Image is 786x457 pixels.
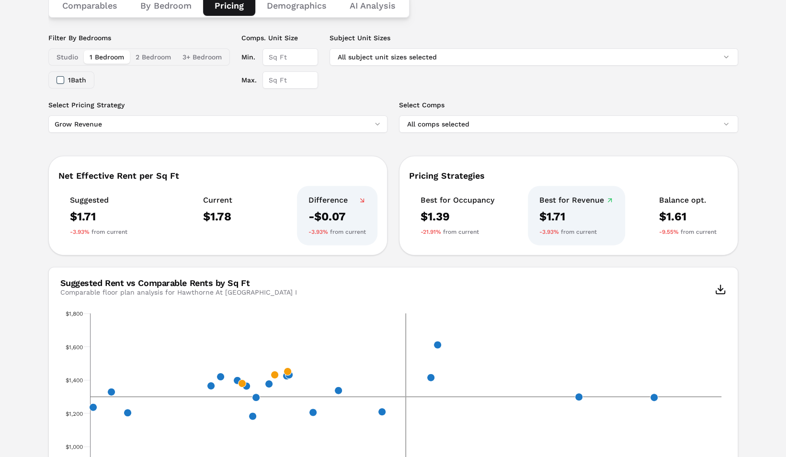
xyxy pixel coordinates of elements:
div: Suggested Rent vs Comparable Rents by Sq Ft [60,279,297,287]
label: Select Comps [399,100,738,110]
path: x, 812, 1,369.52. Comps. [242,382,250,390]
span: -3.93% [308,228,328,236]
div: Difference [308,195,366,205]
path: x, 772, 1,367.67. Comps. [207,382,215,389]
div: Best for Revenue [539,195,614,205]
path: x, 1116, 1,305.33. Comps. [575,393,582,400]
path: x, 807, 1,189. Comps. [249,412,256,420]
div: from current [659,228,717,236]
span: -3.93% [539,228,559,236]
label: Subject Unit Sizes [330,33,738,43]
input: Sq Ft [262,71,318,89]
div: Pricing Strategies [409,171,728,180]
path: x, 678, 1,320. Comps. [107,388,115,396]
div: $1.39 [421,209,494,224]
text: $1,800 [66,310,83,317]
span: -9.55% [659,228,679,236]
path: x, 975, 1,420. Comps. [427,374,434,381]
div: Current [203,195,232,205]
text: $1,000 [66,444,83,450]
path: x, 859, 1,425. Comps. [285,371,293,378]
div: from current [308,228,366,236]
path: x, 807, 1,379.97. Hawthorne At Mirror Lake I. [238,379,246,387]
button: All comps selected [399,115,738,133]
button: 1 Bedroom [84,50,130,64]
label: Min. [241,48,257,66]
path: x, 671, 1,240.33. Comps. [89,403,97,411]
path: x, 797, 1,390.12. Comps. [233,377,241,384]
button: Show Hawthorne At Mirror Lake I [368,347,459,354]
path: x, 993, 1,603.33. Comps. [433,341,441,349]
path: x, 945, 1,205. Comps. [378,408,386,415]
label: Comps. Unit Size [241,33,318,43]
path: x, 797, 1,421. Comps. [216,373,224,380]
div: Balance opt. [659,195,717,205]
path: x, 826, 1,290. Comps. [252,394,260,401]
div: Best for Occupancy [421,195,494,205]
div: $1.78 [203,209,232,224]
div: -$0.07 [308,209,366,224]
path: x, 865, 1,200. Comps. [309,409,317,416]
text: $1,400 [66,377,83,384]
button: 3+ Bedroom [177,50,228,64]
div: Comparable floor plan analysis for Hawthorne At [GEOGRAPHIC_DATA] I [60,287,297,297]
div: $1.71 [539,209,614,224]
div: from current [421,228,494,236]
path: x, 830, 1,380. Comps. [265,380,273,388]
input: Sq Ft [262,48,318,66]
div: $1.71 [70,209,127,224]
path: x, 849, 1,451.79. Hawthorne At Mirror Lake I. [284,367,291,375]
button: Show Comps [328,347,358,354]
label: Select Pricing Strategy [48,100,387,110]
path: x, 837, 1,431.27. Hawthorne At Mirror Lake I. [271,371,278,378]
div: Net Effective Rent per Sq Ft [58,171,377,180]
div: $1.61 [659,209,717,224]
label: 1 Bath [68,77,86,83]
button: All subject unit sizes selected [330,48,738,66]
text: $1,200 [66,411,83,417]
path: x, 1199, 1,299. Comps. [650,394,658,401]
label: Max. [241,71,257,89]
label: Filter By Bedrooms [48,33,230,43]
text: $1,600 [66,344,83,351]
span: -3.93% [70,228,90,236]
div: Suggested [70,195,127,205]
div: from current [70,228,127,236]
div: from current [539,228,614,236]
button: 2 Bedroom [130,50,177,64]
button: Studio [51,50,84,64]
path: x, 887, 1,340. Comps. [334,387,342,394]
path: x, 844, 1,424.33. Comps. [283,372,290,380]
span: -21.91% [421,228,441,236]
path: x, 708, 1,212.93. Comps. [124,409,131,416]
